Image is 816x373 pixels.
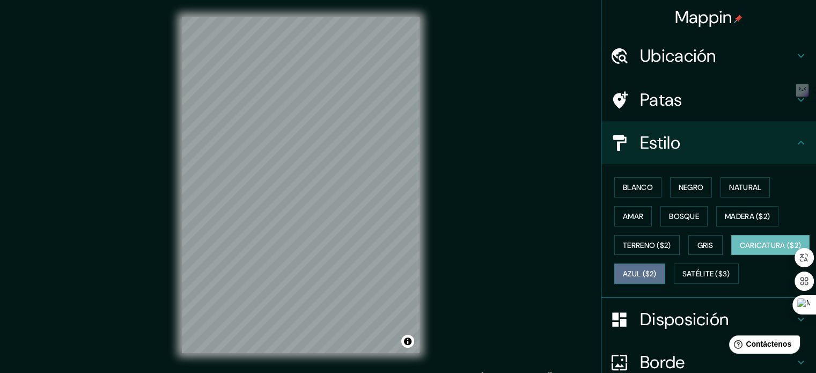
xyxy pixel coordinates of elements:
canvas: Mapa [182,17,420,353]
button: Madera ($2) [716,206,778,226]
div: Estilo [601,121,816,164]
button: Natural [721,177,770,198]
button: Azul ($2) [614,264,665,284]
button: Blanco [614,177,661,198]
font: Satélite ($3) [682,269,730,279]
font: Bosque [669,211,699,221]
font: Estilo [640,131,680,154]
button: Caricatura ($2) [731,235,810,255]
font: Madera ($2) [725,211,770,221]
button: Negro [670,177,712,198]
div: Ubicación [601,34,816,77]
button: Terreno ($2) [614,235,680,255]
button: Satélite ($3) [674,264,739,284]
font: Azul ($2) [623,269,657,279]
button: Gris [688,235,723,255]
font: Mappin [675,6,732,28]
font: Patas [640,89,682,111]
div: Disposición [601,298,816,341]
font: Caricatura ($2) [740,240,802,250]
iframe: Lanzador de widgets de ayuda [721,331,804,361]
button: Bosque [660,206,708,226]
font: Terreno ($2) [623,240,671,250]
font: Natural [729,182,761,192]
div: Patas [601,78,816,121]
font: Gris [697,240,714,250]
font: Ubicación [640,45,716,67]
font: Negro [679,182,704,192]
font: Blanco [623,182,653,192]
button: Activar o desactivar atribución [401,335,414,348]
font: Amar [623,211,643,221]
button: Amar [614,206,652,226]
font: Disposición [640,308,729,331]
img: pin-icon.png [734,14,743,23]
